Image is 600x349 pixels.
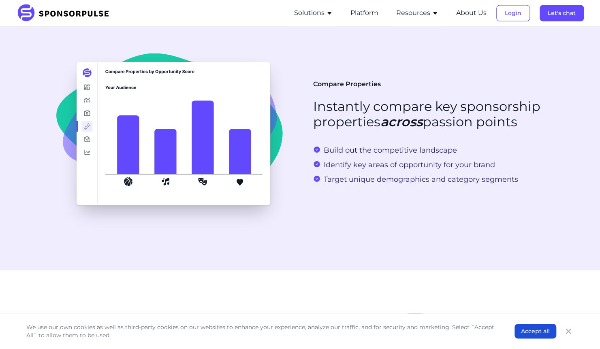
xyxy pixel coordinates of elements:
[324,159,495,170] span: Identify key areas of opportunity for your brand
[350,8,378,18] button: Platform
[396,8,438,18] button: Resources
[515,324,556,338] button: Accept all
[294,8,333,18] button: Solutions
[17,4,115,22] img: SponsorPulse
[559,310,600,349] iframe: Chat Widget
[313,146,320,153] img: bullet
[313,98,547,130] h2: Instantly compare key sponsorship properties passion points
[456,9,487,17] a: About Us
[540,9,584,17] a: Let's chat
[26,323,498,339] p: We use our own cookies as well as third-party cookies on our websites to enhance your experience,...
[456,8,487,18] button: About Us
[324,144,457,155] span: Build out the competitive landscape
[324,173,518,185] span: Target unique demographics and category segments
[350,9,378,17] a: Platform
[380,113,423,129] span: across
[313,160,320,168] img: bullet
[313,175,320,182] img: bullet
[540,5,584,21] button: Let's chat
[496,9,530,17] a: Login
[56,47,284,234] img: platform compare
[313,80,381,87] span: Compare Properties
[496,5,530,21] button: Login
